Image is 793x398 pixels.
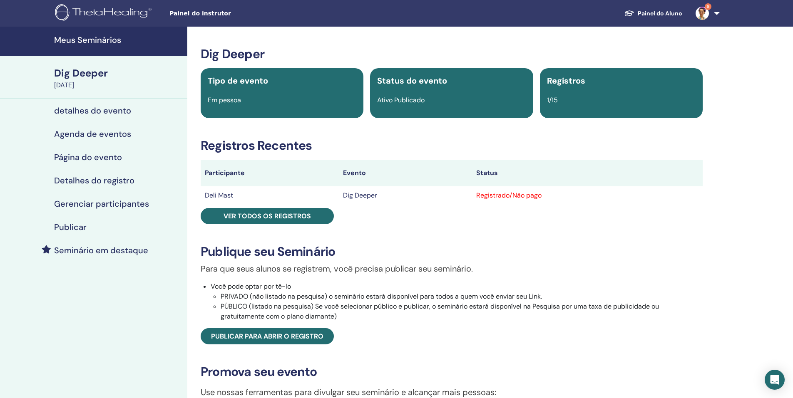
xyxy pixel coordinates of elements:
h4: detalhes do evento [54,106,131,116]
a: Ver todos os registros [201,208,334,224]
span: 1/15 [547,96,558,104]
h3: Promova seu evento [201,364,703,379]
div: Open Intercom Messenger [765,370,785,390]
h4: Publicar [54,222,87,232]
td: Deli Mast [201,186,339,205]
span: Registros [547,75,585,86]
span: 8 [705,3,711,10]
div: Registrado/Não pago [476,190,699,200]
img: default.jpg [696,7,709,20]
span: Publicar para abrir o registro [211,332,323,341]
h4: Detalhes do registro [54,176,134,185]
h4: Página do evento [54,152,122,162]
span: Painel do instrutor [169,9,294,18]
h3: Dig Deeper [201,47,703,62]
span: Ativo Publicado [377,96,425,104]
h4: Seminário em destaque [54,245,148,255]
th: Evento [339,160,472,186]
h3: Publique seu Seminário [201,244,703,259]
span: Status do evento [377,75,447,86]
h4: Meus Seminários [54,35,182,45]
span: Tipo de evento [208,75,268,86]
a: Dig Deeper[DATE] [49,66,187,90]
div: Dig Deeper [54,66,182,80]
h4: Agenda de eventos [54,129,131,139]
div: [DATE] [54,80,182,90]
a: Publicar para abrir o registro [201,328,334,344]
img: graduation-cap-white.svg [624,10,634,17]
li: PÚBLICO (listado na pesquisa) Se você selecionar público e publicar, o seminário estará disponíve... [221,302,703,321]
td: Dig Deeper [339,186,472,205]
span: Ver todos os registros [224,212,311,220]
span: Em pessoa [208,96,241,104]
img: logo.png [55,4,154,23]
p: Para que seus alunos se registrem, você precisa publicar seu seminário. [201,262,703,275]
li: PRIVADO (não listado na pesquisa) o seminário estará disponível para todos a quem você enviar seu... [221,292,703,302]
li: Você pode optar por tê-lo [211,282,703,321]
h3: Registros Recentes [201,138,703,153]
th: Participante [201,160,339,186]
h4: Gerenciar participantes [54,199,149,209]
a: Painel do Aluno [618,6,689,21]
th: Status [472,160,703,186]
